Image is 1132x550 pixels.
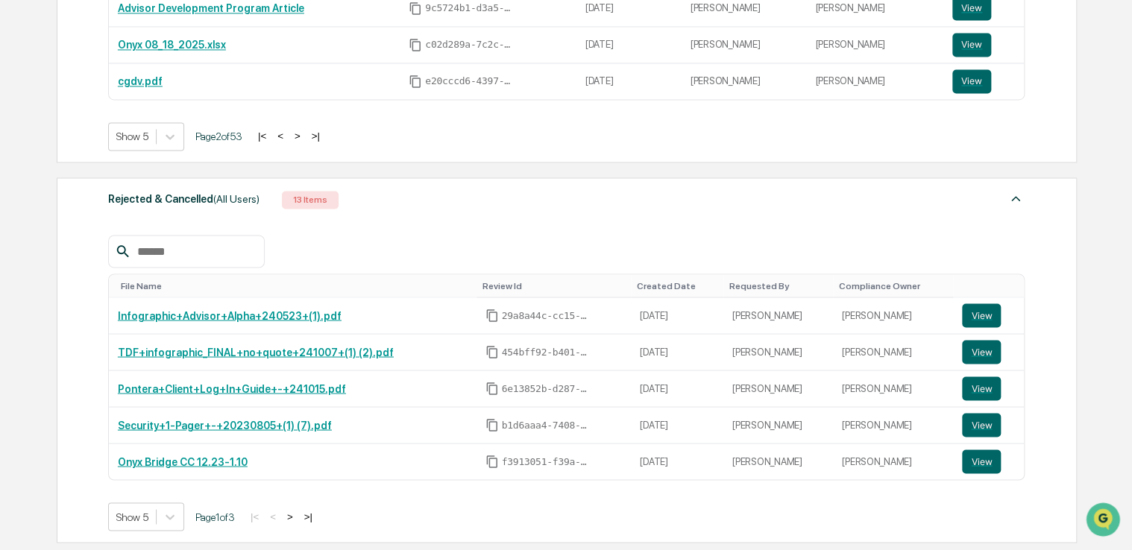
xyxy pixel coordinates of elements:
button: View [962,376,1001,400]
span: Page 2 of 53 [195,130,242,142]
td: [PERSON_NAME] [833,407,953,443]
td: [PERSON_NAME] [723,443,833,479]
span: Preclearance [30,188,96,203]
a: Pontera+Client+Log+In+Guide+-+241015.pdf [118,382,346,394]
button: View [962,340,1001,364]
a: Infographic+Advisor+Alpha+240523+(1).pdf [118,309,342,321]
span: c02d289a-7c2c-44da-9ed5-e60f440f6c03 [425,39,515,51]
span: 6e13852b-d287-4fa3-b7b1-9e93f647768c [502,382,591,394]
a: View [962,376,1015,400]
button: >| [307,130,324,142]
span: Attestations [123,188,185,203]
span: 29a8a44c-cc15-45cf-9880-d93dbb9e4c3d [502,309,591,321]
span: Copy Id [409,38,422,51]
td: [DATE] [631,370,723,407]
button: > [283,510,298,522]
td: [PERSON_NAME] [682,63,807,99]
span: b1d6aaa4-7408-4c30-8c0b-0851d2577d75 [502,419,591,431]
a: View [962,413,1015,437]
a: View [962,303,1015,327]
button: |< [254,130,271,142]
div: 🗄️ [108,189,120,201]
span: Data Lookup [30,216,94,231]
a: View [952,33,1015,57]
button: Start new chat [254,118,271,136]
span: Copy Id [409,75,422,88]
span: f3913051-f39a-4093-b8e4-90d3a6f30c63 [502,455,591,467]
span: Page 1 of 3 [195,511,235,522]
button: |< [246,510,263,522]
a: TDF+infographic_FINAL+no+quote+241007+(1) (2).pdf [118,346,394,358]
td: [PERSON_NAME] [833,370,953,407]
button: View [962,413,1001,437]
p: How can we help? [15,31,271,55]
td: [PERSON_NAME] [806,63,943,99]
td: [PERSON_NAME] [723,297,833,334]
td: [PERSON_NAME] [833,334,953,370]
div: Toggle SortBy [121,280,471,291]
button: View [962,303,1001,327]
button: View [952,69,991,93]
button: < [273,130,288,142]
img: 1746055101610-c473b297-6a78-478c-a979-82029cc54cd1 [15,114,42,141]
div: Toggle SortBy [637,280,717,291]
td: [DATE] [631,297,723,334]
div: Toggle SortBy [482,280,626,291]
a: Security+1-Pager+-+20230805+(1) (7).pdf [118,419,332,431]
div: Rejected & Cancelled [108,189,260,209]
div: 13 Items [282,191,339,209]
div: Toggle SortBy [839,280,947,291]
span: e20cccd6-4397-4ac8-9ef8-aedb42b816d8 [425,75,515,87]
a: 🖐️Preclearance [9,182,102,209]
a: Powered byPylon [105,252,180,264]
div: Toggle SortBy [965,280,1018,291]
a: Onyx 08_18_2025.xlsx [118,39,226,51]
span: Copy Id [485,455,499,468]
span: Copy Id [485,345,499,358]
span: Copy Id [409,1,422,15]
iframe: Open customer support [1084,501,1125,541]
button: View [962,449,1001,473]
div: 🖐️ [15,189,27,201]
span: 9c5724b1-d3a5-4661-82e9-9390687b8ff3 [425,2,515,14]
td: [PERSON_NAME] [682,27,807,63]
div: Start new chat [51,114,245,129]
td: [DATE] [576,27,682,63]
button: >| [300,510,317,522]
a: 🔎Data Lookup [9,210,100,237]
a: View [962,340,1015,364]
td: [PERSON_NAME] [833,443,953,479]
div: Toggle SortBy [729,280,827,291]
input: Clear [39,68,246,83]
button: View [952,33,991,57]
span: Copy Id [485,309,499,322]
span: 454bff92-b401-4d10-9e6c-b863b8b06849 [502,346,591,358]
a: View [952,69,1015,93]
a: Advisor Development Program Article [118,2,304,14]
td: [PERSON_NAME] [723,334,833,370]
td: [DATE] [631,334,723,370]
div: We're offline, we'll be back soon [51,129,195,141]
button: < [265,510,280,522]
td: [DATE] [631,443,723,479]
a: cgdv.pdf [118,75,163,87]
td: [PERSON_NAME] [806,27,943,63]
a: View [962,449,1015,473]
td: [PERSON_NAME] [723,370,833,407]
a: 🗄️Attestations [102,182,191,209]
a: Onyx Bridge CC 12.23-1.10 [118,455,248,467]
td: [PERSON_NAME] [833,297,953,334]
span: Pylon [148,253,180,264]
div: 🔎 [15,218,27,230]
td: [DATE] [576,63,682,99]
span: (All Users) [213,193,260,205]
td: [PERSON_NAME] [723,407,833,443]
img: caret [1007,189,1025,207]
span: Copy Id [485,382,499,395]
button: > [290,130,305,142]
td: [DATE] [631,407,723,443]
span: Copy Id [485,418,499,432]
